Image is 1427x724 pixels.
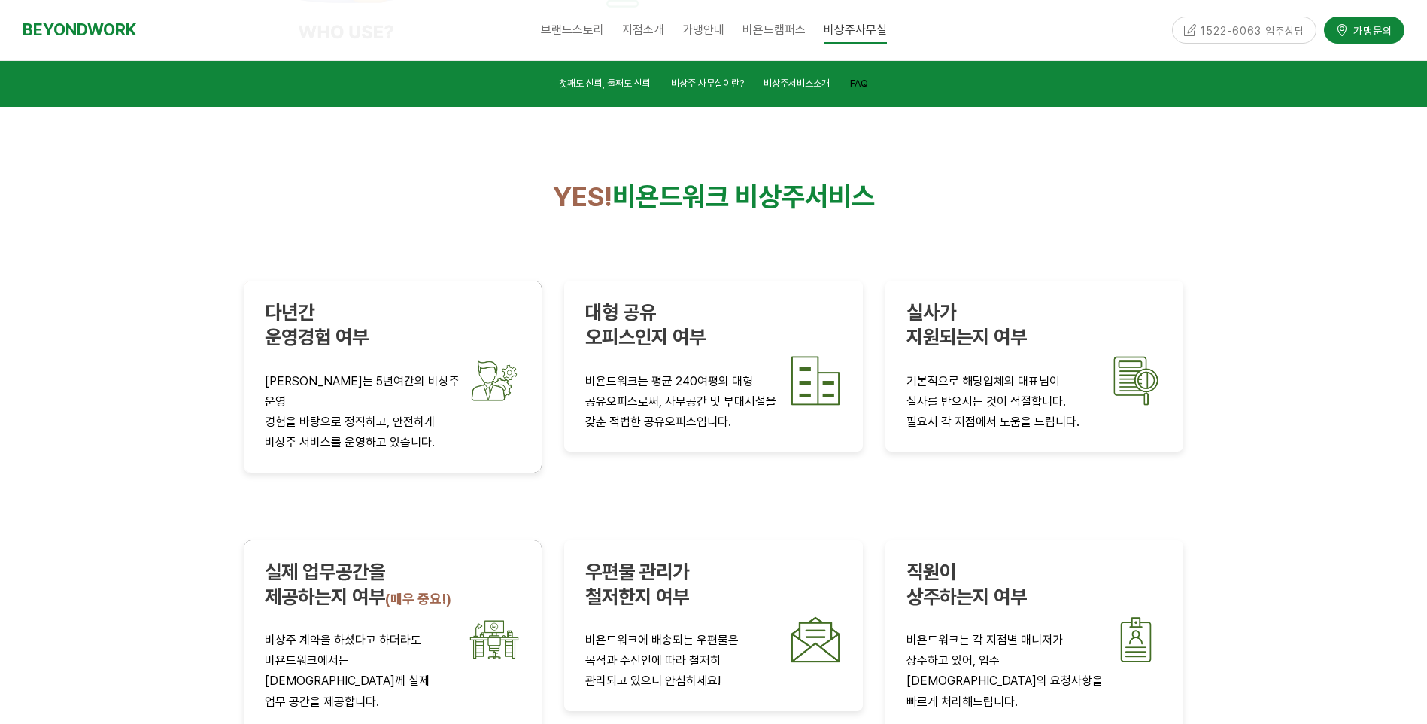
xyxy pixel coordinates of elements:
p: [PERSON_NAME]는 5년여간의 비상주 운영 [265,371,521,412]
p: 비욘드워크에서는 [DEMOGRAPHIC_DATA]께 실제 [265,650,521,691]
img: 343bb3d058555.png [789,354,842,407]
a: 비상주 사무실이란? [671,75,744,96]
p: 관리되고 있으니 안심하세요! [585,671,842,691]
strong: 철저한지 여부 [585,585,689,608]
p: 빠르게 처리해드립니다. [906,692,1163,712]
img: 7bd8271055f58.png [1110,354,1162,407]
strong: 제공하는지 여부 [265,585,385,608]
strong: 운영경험 여부 [265,325,369,348]
span: 첫째도 신뢰, 둘째도 신뢰 [559,78,651,89]
strong: 상주하는지 여부 [906,585,1027,608]
a: FAQ [850,75,868,96]
strong: (매우 중요!) [385,591,451,607]
strong: 다년간 [265,300,314,324]
a: 비상주사무실 [815,11,896,49]
span: FAQ [850,78,868,89]
strong: YES! [553,181,612,213]
p: 공유오피스로써, 사무공간 및 부대시설을 [585,391,842,412]
strong: 직원이 [906,560,956,583]
p: 갖춘 적법한 공유오피스입니다. [585,412,842,432]
span: 비상주 사무실이란? [671,78,744,89]
p: 비욘드워크에 배송되는 우편물은 [585,630,842,650]
p: 비욘드워크는 각 지점별 매니저가 [906,630,1163,650]
img: fb49a1ace055e.png [1110,613,1162,666]
img: 4c48651ee5a5e.png [789,613,842,666]
p: 상주하고 있어, 입주 [DEMOGRAPHIC_DATA]의 요청사항을 [906,650,1163,691]
img: 954170f5d89b8.png [468,354,521,407]
strong: 비욘드워크 비상주서비스 [612,181,875,213]
span: 브랜드스토리 [541,23,604,37]
a: 지점소개 [613,11,673,49]
p: 기본적으로 해당업체의 대표님이 [906,371,1163,391]
img: dedbf4fa8dce0.png [468,613,521,666]
strong: 실제 업무공간을 [265,560,385,583]
span: 비상주사무실 [824,17,887,44]
strong: 지원되는지 여부 [906,325,1027,348]
p: 비상주 계약을 하셨다고 하더라도 [265,630,521,650]
a: BEYONDWORK [23,16,136,44]
p: 목적과 수신인에 따라 철저히 [585,650,842,671]
span: 가맹안내 [682,23,724,37]
p: 필요시 각 지점에서 도움을 드립니다. [906,412,1163,432]
a: 비상주서비스소개 [764,75,830,96]
a: 브랜드스토리 [532,11,613,49]
strong: 오피스인지 여부 [585,325,706,348]
p: 업무 공간을 제공합니다. [265,692,521,712]
a: 비욘드캠퍼스 [733,11,815,49]
strong: 우편물 관리가 [585,560,689,583]
span: 비욘드캠퍼스 [742,23,806,37]
p: 실사를 받으시는 것이 적절합니다. [906,391,1163,412]
p: 비상주 서비스를 운영하고 있습니다. [265,432,521,452]
a: 가맹안내 [673,11,733,49]
span: 가맹문의 [1349,23,1392,38]
p: 비욘드워크는 평균 240여평의 대형 [585,371,842,391]
span: 지점소개 [622,23,664,37]
p: 경험을 바탕으로 정직하고, 안전하게 [265,412,521,432]
span: 비상주서비스소개 [764,78,830,89]
a: 첫째도 신뢰, 둘째도 신뢰 [559,75,651,96]
strong: 실사가 [906,300,956,324]
strong: 대형 공유 [585,300,656,324]
a: 가맹문의 [1324,17,1404,43]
